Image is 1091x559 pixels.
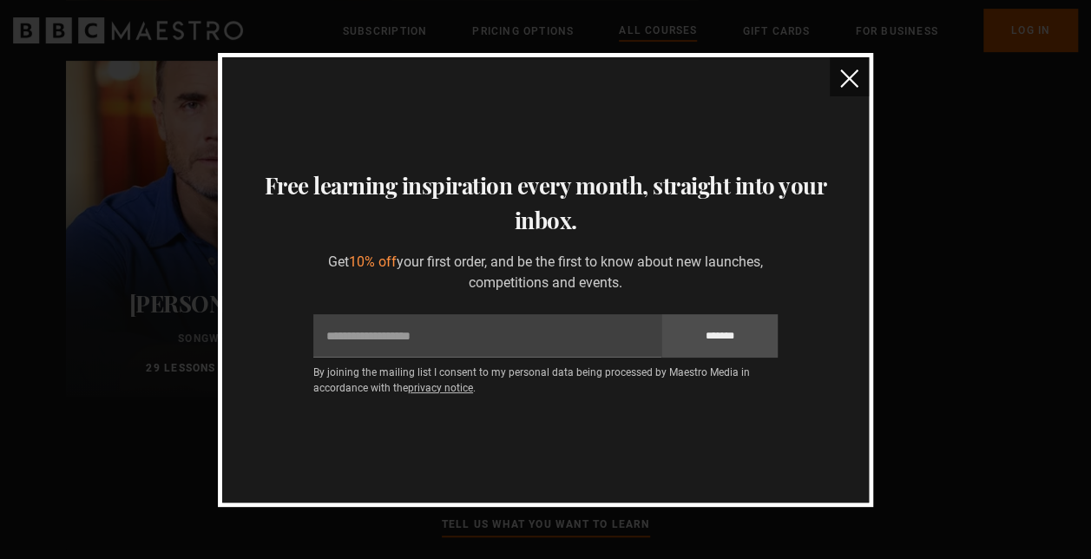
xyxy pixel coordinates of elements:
h3: Free learning inspiration every month, straight into your inbox. [243,168,847,238]
p: By joining the mailing list I consent to my personal data being processed by Maestro Media in acc... [313,365,778,396]
p: Get your first order, and be the first to know about new launches, competitions and events. [313,252,778,293]
span: 10% off [349,253,397,270]
button: close [830,57,869,96]
a: privacy notice [408,382,473,394]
